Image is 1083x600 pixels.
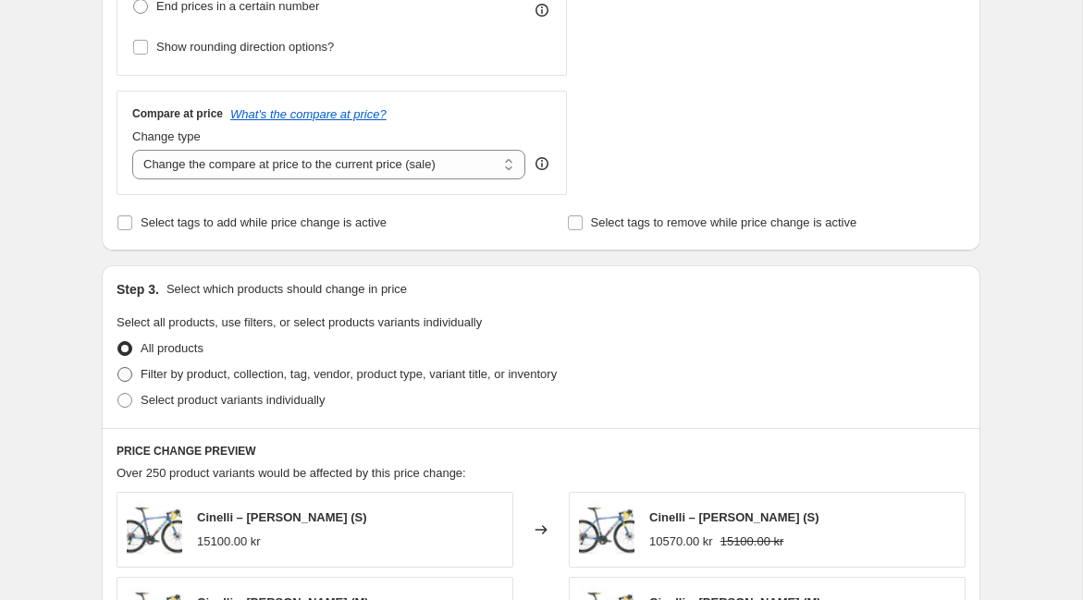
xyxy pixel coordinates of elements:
[579,502,634,557] img: ZYDECO_LALA_80x.jpg
[132,129,201,143] span: Change type
[117,444,966,459] h6: PRICE CHANGE PREVIEW
[649,533,713,551] div: 10570.00 kr
[141,341,203,355] span: All products
[117,315,482,329] span: Select all products, use filters, or select products variants individually
[533,154,551,173] div: help
[117,280,159,299] h2: Step 3.
[156,40,334,54] span: Show rounding direction options?
[197,533,261,551] div: 15100.00 kr
[649,510,818,524] span: Cinelli – [PERSON_NAME] (S)
[720,533,784,551] strike: 15100.00 kr
[141,215,387,229] span: Select tags to add while price change is active
[197,510,366,524] span: Cinelli – [PERSON_NAME] (S)
[230,107,387,121] button: What's the compare at price?
[141,367,557,381] span: Filter by product, collection, tag, vendor, product type, variant title, or inventory
[117,466,466,480] span: Over 250 product variants would be affected by this price change:
[166,280,407,299] p: Select which products should change in price
[141,393,325,407] span: Select product variants individually
[132,106,223,121] h3: Compare at price
[591,215,857,229] span: Select tags to remove while price change is active
[127,502,182,557] img: ZYDECO_LALA_80x.jpg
